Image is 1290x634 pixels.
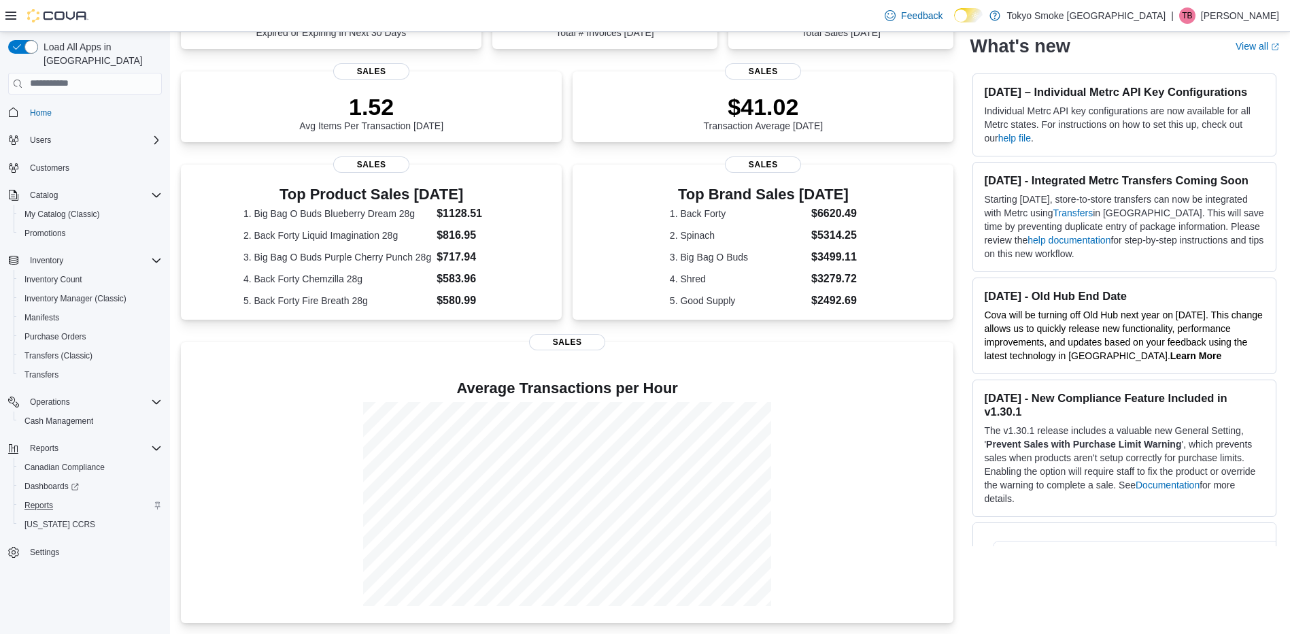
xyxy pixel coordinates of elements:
a: Customers [24,160,75,176]
span: Users [30,135,51,146]
button: Users [24,132,56,148]
span: Home [24,104,162,121]
svg: External link [1271,43,1279,51]
dt: 2. Back Forty Liquid Imagination 28g [243,229,431,242]
a: Reports [19,497,58,514]
span: Catalog [30,190,58,201]
a: Documentation [1136,480,1200,490]
span: Feedback [901,9,943,22]
span: Cova will be turning off Old Hub next year on [DATE]. This change allows us to quickly release ne... [984,310,1262,361]
dt: 5. Back Forty Fire Breath 28g [243,294,431,307]
a: Canadian Compliance [19,459,110,475]
span: Customers [30,163,69,173]
button: My Catalog (Classic) [14,205,167,224]
dd: $6620.49 [811,205,857,222]
dd: $580.99 [437,293,499,309]
span: Dashboards [24,481,79,492]
span: Manifests [19,310,162,326]
span: Sales [725,63,801,80]
h3: [DATE] - New Compliance Feature Included in v1.30.1 [984,391,1265,418]
button: Manifests [14,308,167,327]
button: Users [3,131,167,150]
p: The v1.30.1 release includes a valuable new General Setting, ' ', which prevents sales when produ... [984,424,1265,505]
span: Inventory Manager (Classic) [24,293,126,304]
span: Purchase Orders [19,329,162,345]
a: My Catalog (Classic) [19,206,105,222]
span: Inventory Count [24,274,82,285]
dd: $717.94 [437,249,499,265]
dd: $816.95 [437,227,499,244]
a: Dashboards [14,477,167,496]
button: Customers [3,158,167,178]
span: Sales [333,63,409,80]
p: Individual Metrc API key configurations are now available for all Metrc states. For instructions ... [984,104,1265,145]
span: [US_STATE] CCRS [24,519,95,530]
h2: What's new [970,35,1070,57]
h3: [DATE] - Integrated Metrc Transfers Coming Soon [984,173,1265,187]
span: Promotions [19,225,162,241]
button: Cash Management [14,412,167,431]
button: Inventory Manager (Classic) [14,289,167,308]
h4: Average Transactions per Hour [192,380,943,397]
span: Catalog [24,187,162,203]
button: Transfers (Classic) [14,346,167,365]
a: Transfers [19,367,64,383]
dd: $2492.69 [811,293,857,309]
button: Purchase Orders [14,327,167,346]
a: Transfers (Classic) [19,348,98,364]
p: [PERSON_NAME] [1201,7,1279,24]
button: Transfers [14,365,167,384]
strong: Prevent Sales with Purchase Limit Warning [986,439,1181,450]
span: Manifests [24,312,59,323]
span: Canadian Compliance [24,462,105,473]
p: 1.52 [299,93,443,120]
span: Load All Apps in [GEOGRAPHIC_DATA] [38,40,162,67]
dt: 4. Back Forty Chemzilla 28g [243,272,431,286]
p: Starting [DATE], store-to-store transfers can now be integrated with Metrc using in [GEOGRAPHIC_D... [984,193,1265,261]
span: Dashboards [19,478,162,495]
dt: 2. Spinach [670,229,806,242]
button: Inventory Count [14,270,167,289]
span: Cash Management [24,416,93,427]
a: Learn More [1170,350,1221,361]
a: Feedback [879,2,948,29]
a: Inventory Count [19,271,88,288]
button: Canadian Compliance [14,458,167,477]
a: View allExternal link [1236,41,1279,52]
span: Inventory Manager (Classic) [19,290,162,307]
a: Settings [24,544,65,561]
span: Settings [24,544,162,561]
nav: Complex example [8,97,162,598]
dt: 3. Big Bag O Buds Purple Cherry Punch 28g [243,250,431,264]
h3: [DATE] – Individual Metrc API Key Configurations [984,85,1265,99]
span: Transfers [19,367,162,383]
p: $41.02 [704,93,824,120]
span: Inventory Count [19,271,162,288]
div: Thomas Bruce [1179,7,1195,24]
span: Reports [19,497,162,514]
dt: 1. Big Bag O Buds Blueberry Dream 28g [243,207,431,220]
dt: 1. Back Forty [670,207,806,220]
span: Inventory [30,255,63,266]
dd: $583.96 [437,271,499,287]
dt: 3. Big Bag O Buds [670,250,806,264]
span: Users [24,132,162,148]
span: Sales [725,156,801,173]
span: Reports [24,440,162,456]
span: Reports [30,443,58,454]
dd: $5314.25 [811,227,857,244]
span: Inventory [24,252,162,269]
dt: 4. Shred [670,272,806,286]
span: Home [30,107,52,118]
span: Settings [30,547,59,558]
span: Operations [24,394,162,410]
span: My Catalog (Classic) [24,209,100,220]
button: Catalog [3,186,167,205]
h3: Top Product Sales [DATE] [243,186,499,203]
a: help file [998,133,1031,144]
button: Reports [14,496,167,515]
dd: $1128.51 [437,205,499,222]
a: Dashboards [19,478,84,495]
button: [US_STATE] CCRS [14,515,167,534]
span: Reports [24,500,53,511]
